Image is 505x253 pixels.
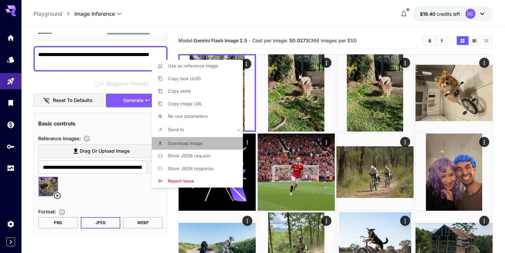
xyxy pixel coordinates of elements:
span: Show JSON response [168,166,214,171]
span: Re-use parameters [168,113,208,119]
span: Copy seed [168,88,191,94]
span: Copy image URL [168,101,202,106]
span: Report issue [168,178,194,184]
span: Show JSON request [168,153,210,158]
span: Download Image [168,141,202,146]
span: Copy task UUID [168,76,201,81]
span: Send to [168,127,184,132]
span: Use as reference image [168,63,218,68]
